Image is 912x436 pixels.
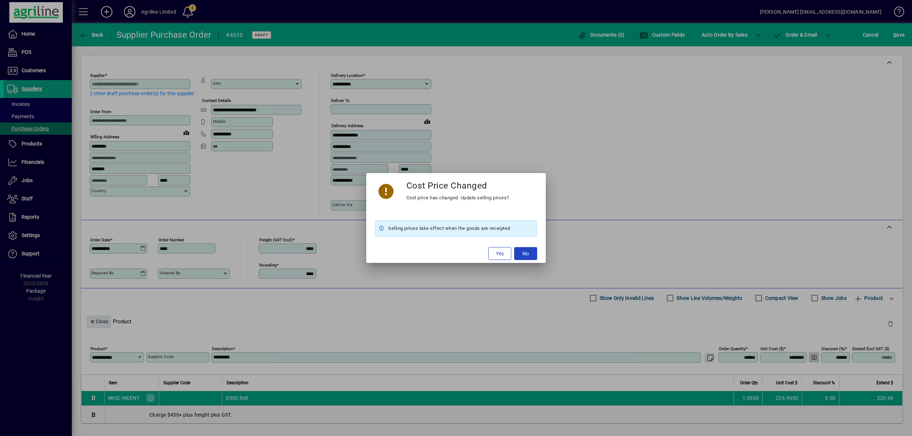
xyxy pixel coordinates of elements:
button: Yes [488,247,511,260]
span: No [522,250,529,258]
span: Selling prices take effect when the goods are receipted [388,224,510,233]
span: Yes [496,250,504,258]
div: Cost price has changed. Update selling prices? [406,194,509,202]
h3: Cost Price Changed [406,180,487,191]
button: No [514,247,537,260]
